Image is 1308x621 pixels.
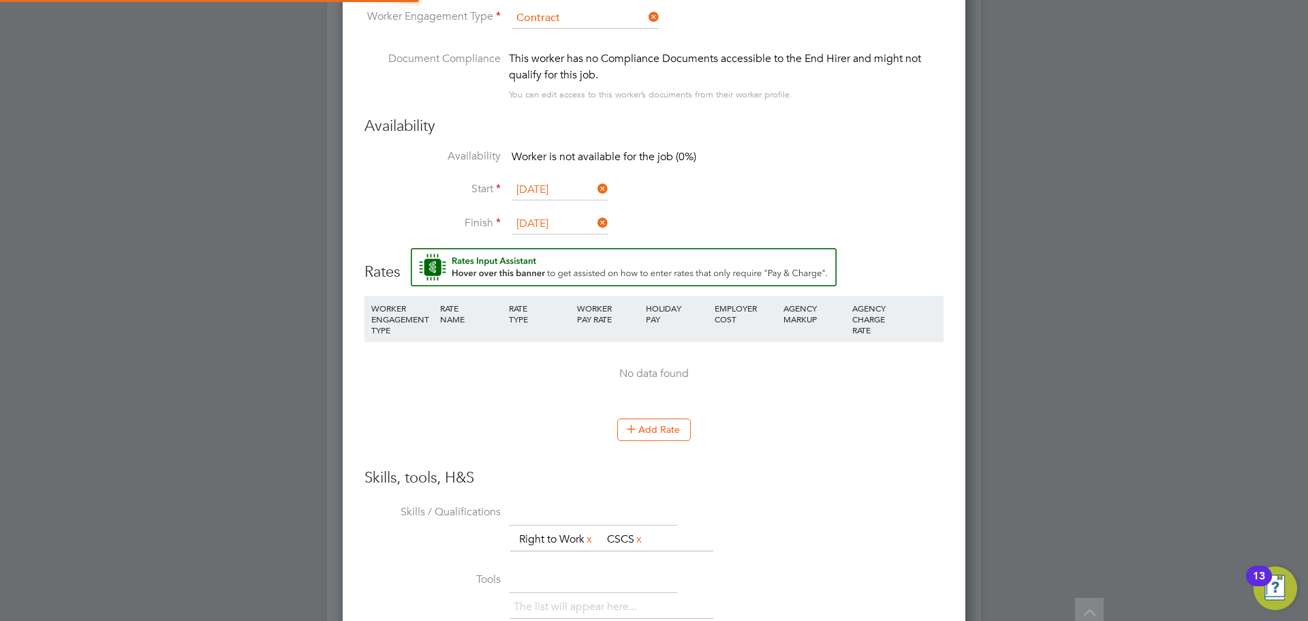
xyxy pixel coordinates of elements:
label: Finish [364,216,501,230]
div: RATE TYPE [505,296,574,331]
div: HOLIDAY PAY [642,296,711,331]
span: Worker is not available for the job (0%) [512,150,696,164]
label: Tools [364,573,501,587]
input: Select one [512,8,659,29]
h3: Rates [364,248,944,282]
li: The list will appear here... [514,598,642,616]
div: 13 [1253,576,1265,594]
div: This worker has no Compliance Documents accessible to the End Hirer and might not qualify for thi... [509,50,944,83]
div: AGENCY MARKUP [780,296,849,331]
h3: Skills, tools, H&S [364,468,944,488]
h3: Availability [364,117,944,136]
label: Worker Engagement Type [364,10,501,24]
input: Select one [512,180,608,200]
label: Start [364,182,501,196]
label: Document Compliance [364,50,501,100]
button: Open Resource Center, 13 new notifications [1253,566,1297,610]
input: Select one [512,214,608,234]
div: WORKER ENGAGEMENT TYPE [368,296,437,342]
div: RATE NAME [437,296,505,331]
div: EMPLOYER COST [711,296,780,331]
div: You can edit access to this worker’s documents from their worker profile. [509,87,792,103]
label: Availability [364,149,501,164]
button: Add Rate [617,419,691,440]
a: x [585,530,594,548]
li: Right to Work [514,530,599,549]
div: AGENCY CHARGE RATE [849,296,894,342]
li: CSCS [602,530,649,549]
button: Rate Assistant [411,248,837,286]
div: WORKER PAY RATE [574,296,642,331]
div: No data found [378,367,930,381]
a: x [634,530,644,548]
label: Skills / Qualifications [364,505,501,519]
